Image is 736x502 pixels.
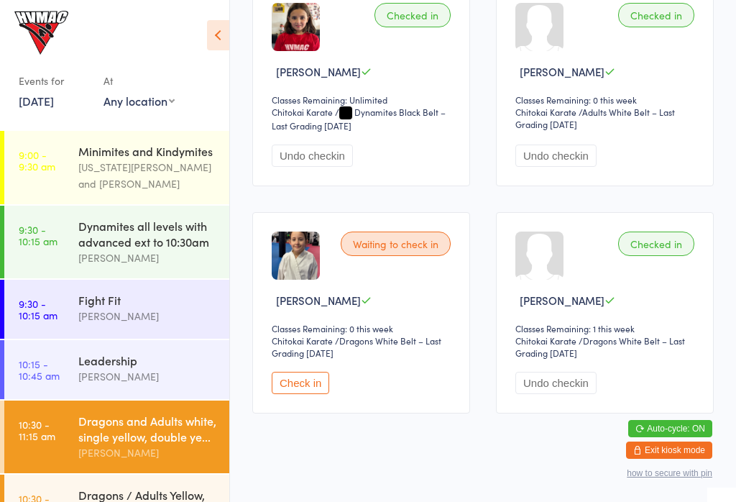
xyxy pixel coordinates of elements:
div: Leadership [78,352,217,368]
div: Classes Remaining: 0 this week [272,322,455,334]
a: 9:30 -10:15 amDynamites all levels with advanced ext to 10:30am[PERSON_NAME] [4,206,229,278]
a: 9:00 -9:30 amMinimites and Kindymites[US_STATE][PERSON_NAME] and [PERSON_NAME] [4,131,229,204]
div: Checked in [374,3,451,27]
span: / Dynamites Black Belt – Last Grading [DATE] [272,106,446,132]
time: 9:30 - 10:15 am [19,298,57,321]
button: Check in [272,372,329,394]
span: / Dragons White Belt – Last Grading [DATE] [272,334,441,359]
a: [DATE] [19,93,54,109]
a: 9:30 -10:15 amFight Fit[PERSON_NAME] [4,280,229,339]
time: 9:30 - 10:15 am [19,224,57,247]
div: Waiting to check in [341,232,451,256]
time: 10:15 - 10:45 am [19,358,60,381]
div: Checked in [618,232,694,256]
div: Minimites and Kindymites [78,143,217,159]
div: Classes Remaining: 0 this week [515,93,699,106]
span: [PERSON_NAME] [520,293,604,308]
img: image1680302559.png [272,3,320,51]
div: Events for [19,69,89,93]
time: 9:00 - 9:30 am [19,149,55,172]
button: Exit kiosk mode [626,442,712,459]
a: 10:15 -10:45 amLeadership[PERSON_NAME] [4,340,229,399]
div: [PERSON_NAME] [78,308,217,324]
div: Checked in [618,3,694,27]
div: Chitokai Karate [515,334,576,347]
button: Undo checkin [272,145,353,167]
time: 10:30 - 11:15 am [19,419,55,442]
div: [US_STATE][PERSON_NAME] and [PERSON_NAME] [78,159,217,192]
div: [PERSON_NAME] [78,250,217,266]
div: Chitokai Karate [515,106,576,118]
div: [PERSON_NAME] [78,368,217,385]
div: Classes Remaining: 1 this week [515,322,699,334]
a: 10:30 -11:15 amDragons and Adults white, single yellow, double ye...[PERSON_NAME] [4,401,229,473]
button: Undo checkin [515,372,597,394]
span: [PERSON_NAME] [276,64,361,79]
button: Undo checkin [515,145,597,167]
div: Classes Remaining: Unlimited [272,93,455,106]
div: Dragons and Adults white, single yellow, double ye... [78,413,217,444]
span: [PERSON_NAME] [520,64,604,79]
div: Chitokai Karate [272,334,333,347]
button: Auto-cycle: ON [628,420,712,437]
div: Fight Fit [78,292,217,308]
img: image1752887922.png [272,232,320,280]
span: [PERSON_NAME] [276,293,361,308]
img: Hunter Valley Martial Arts Centre Morisset [14,11,68,55]
div: At [103,69,175,93]
div: Dynamites all levels with advanced ext to 10:30am [78,218,217,250]
button: how to secure with pin [627,468,712,478]
span: / Dragons White Belt – Last Grading [DATE] [515,334,685,359]
div: [PERSON_NAME] [78,444,217,461]
div: Any location [103,93,175,109]
div: Chitokai Karate [272,106,333,118]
